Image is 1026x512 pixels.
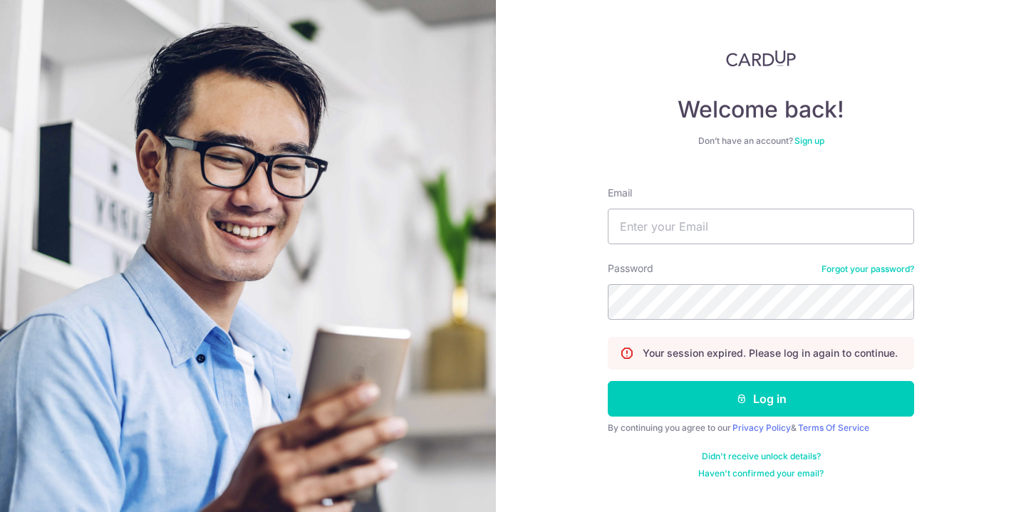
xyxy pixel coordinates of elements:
[608,209,914,244] input: Enter your Email
[794,135,824,146] a: Sign up
[698,468,824,479] a: Haven't confirmed your email?
[798,422,869,433] a: Terms Of Service
[608,422,914,434] div: By continuing you agree to our &
[732,422,791,433] a: Privacy Policy
[702,451,821,462] a: Didn't receive unlock details?
[608,95,914,124] h4: Welcome back!
[608,261,653,276] label: Password
[726,50,796,67] img: CardUp Logo
[643,346,898,360] p: Your session expired. Please log in again to continue.
[608,381,914,417] button: Log in
[822,263,914,275] a: Forgot your password?
[608,135,914,147] div: Don’t have an account?
[608,186,632,200] label: Email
